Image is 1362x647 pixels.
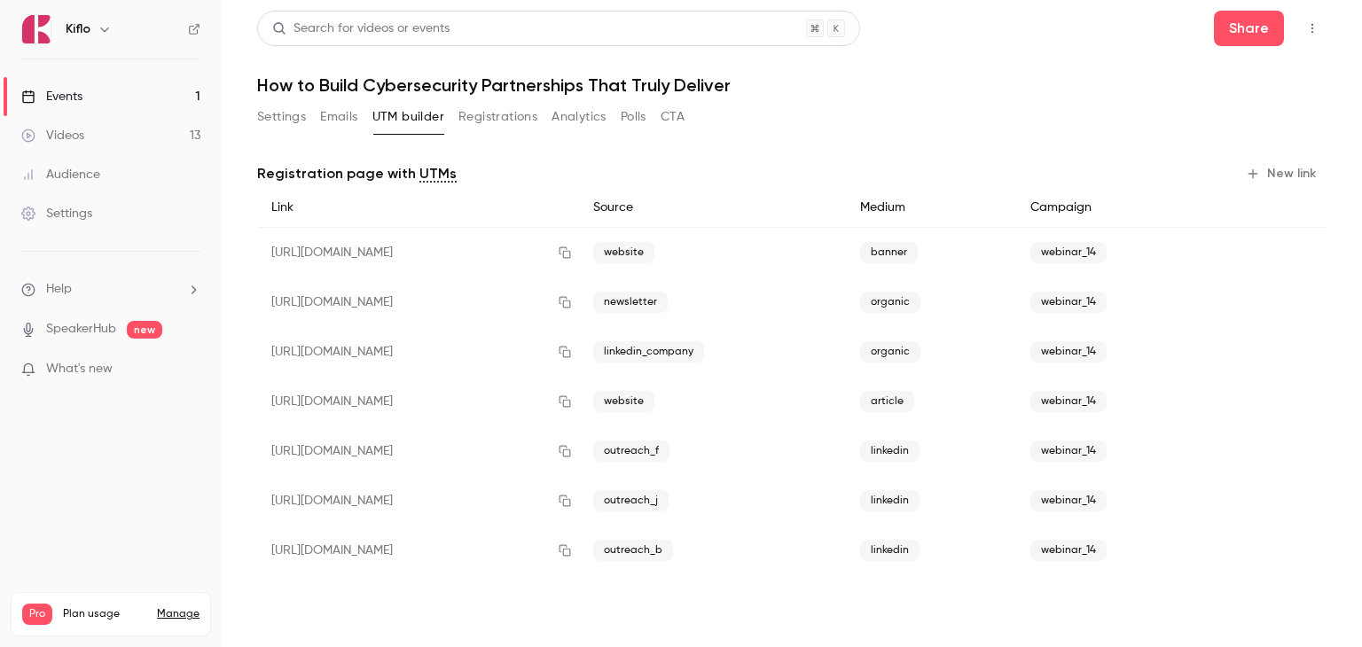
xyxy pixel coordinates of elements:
button: CTA [661,103,685,131]
div: Search for videos or events [272,19,450,38]
span: webinar_14 [1030,292,1107,313]
span: article [860,391,914,412]
span: banner [860,242,918,263]
div: [URL][DOMAIN_NAME] [257,426,579,476]
div: Source [579,188,847,228]
span: webinar_14 [1030,391,1107,412]
h1: How to Build Cybersecurity Partnerships That Truly Deliver [257,74,1327,96]
li: help-dropdown-opener [21,280,200,299]
h6: Kiflo [66,20,90,38]
div: Campaign [1016,188,1217,228]
div: Link [257,188,579,228]
div: [URL][DOMAIN_NAME] [257,526,579,575]
a: Manage [157,607,200,621]
a: UTMs [419,163,457,184]
div: [URL][DOMAIN_NAME] [257,476,579,526]
span: linkedin [860,440,920,462]
button: Share [1214,11,1284,46]
iframe: Noticeable Trigger [179,362,200,378]
div: Events [21,88,82,105]
span: outreach_f [593,440,669,462]
span: What's new [46,360,113,378]
span: linkedin [860,540,920,561]
div: [URL][DOMAIN_NAME] [257,327,579,377]
div: Videos [21,127,84,144]
span: linkedin_company [593,341,704,362]
span: website [593,242,654,263]
span: website [593,391,654,412]
button: Registrations [458,103,537,131]
span: newsletter [593,292,668,313]
div: Settings [21,205,92,222]
span: webinar_14 [1030,490,1107,511]
div: [URL][DOMAIN_NAME] [257,228,579,278]
span: organic [860,341,920,362]
button: Settings [257,103,306,131]
span: outreach_j [593,490,669,511]
a: SpeakerHub [46,320,116,339]
button: Analytics [552,103,607,131]
p: Registration page with [257,163,457,184]
span: outreach_b [593,540,673,561]
span: linkedin [860,490,920,511]
button: Emails [320,103,357,131]
button: Polls [621,103,646,131]
div: [URL][DOMAIN_NAME] [257,377,579,426]
span: webinar_14 [1030,242,1107,263]
span: new [127,321,162,339]
span: webinar_14 [1030,540,1107,561]
img: Kiflo [22,15,51,43]
span: organic [860,292,920,313]
div: Medium [846,188,1016,228]
span: webinar_14 [1030,440,1107,462]
div: Audience [21,166,100,183]
button: UTM builder [372,103,444,131]
span: webinar_14 [1030,341,1107,362]
button: New link [1239,160,1327,188]
div: [URL][DOMAIN_NAME] [257,277,579,327]
span: Pro [22,604,52,625]
span: Help [46,280,72,299]
span: Plan usage [63,607,146,621]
